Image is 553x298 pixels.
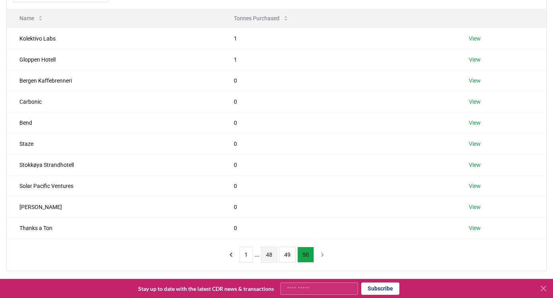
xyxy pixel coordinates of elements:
a: View [469,119,481,127]
td: 1 [221,49,456,70]
a: View [469,98,481,106]
button: 50 [297,247,314,263]
td: 0 [221,112,456,133]
a: View [469,77,481,85]
button: 49 [279,247,296,263]
td: 0 [221,91,456,112]
td: Bend [7,112,221,133]
td: 0 [221,70,456,91]
button: Name [13,10,50,26]
a: View [469,182,481,190]
td: 0 [221,175,456,196]
td: Thanks a Ton [7,217,221,238]
td: Solar Pacific Ventures [7,175,221,196]
a: View [469,56,481,64]
button: 1 [239,247,253,263]
td: 0 [221,133,456,154]
a: View [469,140,481,148]
td: Carbonic [7,91,221,112]
button: Tonnes Purchased [227,10,295,26]
td: 0 [221,196,456,217]
button: previous page [224,247,238,263]
td: Gloppen Hotell [7,49,221,70]
td: Kolektivo Labs [7,28,221,49]
td: Staze [7,133,221,154]
a: View [469,161,481,169]
td: Bergen Kaffebrenneri [7,70,221,91]
td: 1 [221,28,456,49]
td: [PERSON_NAME] [7,196,221,217]
button: 48 [261,247,277,263]
td: 0 [221,154,456,175]
li: ... [254,250,259,259]
a: View [469,203,481,211]
a: View [469,224,481,232]
a: View [469,35,481,43]
td: Stokkøya Strandhotell [7,154,221,175]
td: 0 [221,217,456,238]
